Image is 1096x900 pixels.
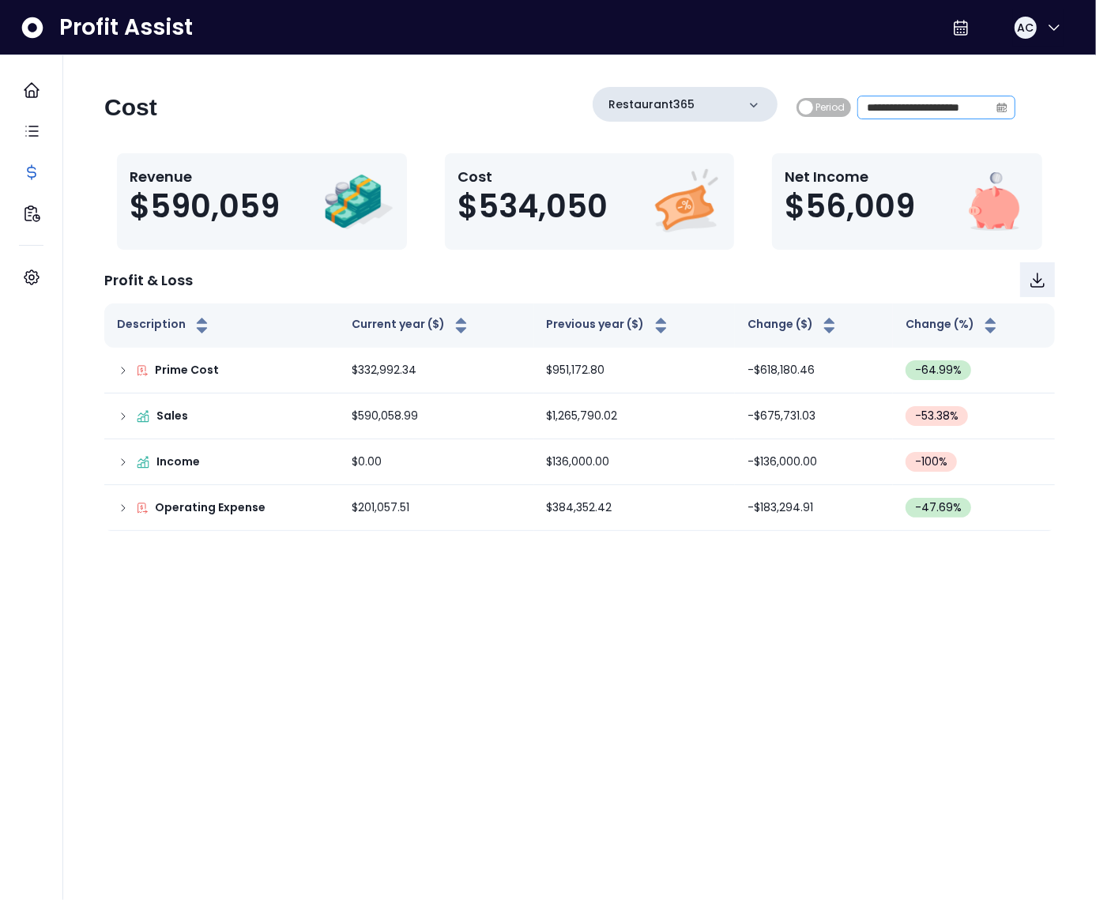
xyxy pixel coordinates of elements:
[906,316,1000,335] button: Change (%)
[59,13,193,42] span: Profit Assist
[785,166,915,187] p: Net Income
[156,454,200,470] p: Income
[117,316,212,335] button: Description
[339,348,534,394] td: $332,992.34
[785,187,915,225] span: $56,009
[915,362,962,378] span: -64.99 %
[534,394,736,439] td: $1,265,790.02
[155,362,219,378] p: Prime Cost
[534,485,736,531] td: $384,352.42
[735,485,893,531] td: -$183,294.91
[915,454,947,470] span: -100 %
[104,93,157,122] h2: Cost
[534,348,736,394] td: $951,172.80
[735,394,893,439] td: -$675,731.03
[735,348,893,394] td: -$618,180.46
[534,439,736,485] td: $136,000.00
[1020,262,1055,297] button: Download
[915,408,959,424] span: -53.38 %
[156,408,188,424] p: Sales
[458,187,608,225] span: $534,050
[915,499,962,516] span: -47.69 %
[959,166,1030,237] img: Net Income
[339,439,534,485] td: $0.00
[815,98,845,117] span: Period
[104,269,193,291] p: Profit & Loss
[1017,20,1034,36] span: AC
[155,499,266,516] p: Operating Expense
[547,316,671,335] button: Previous year ($)
[352,316,471,335] button: Current year ($)
[130,166,280,187] p: Revenue
[130,187,280,225] span: $590,059
[339,485,534,531] td: $201,057.51
[748,316,839,335] button: Change ($)
[323,166,394,237] img: Revenue
[735,439,893,485] td: -$136,000.00
[650,166,721,237] img: Cost
[608,96,695,113] p: Restaurant365
[339,394,534,439] td: $590,058.99
[996,102,1007,113] svg: calendar
[458,166,608,187] p: Cost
